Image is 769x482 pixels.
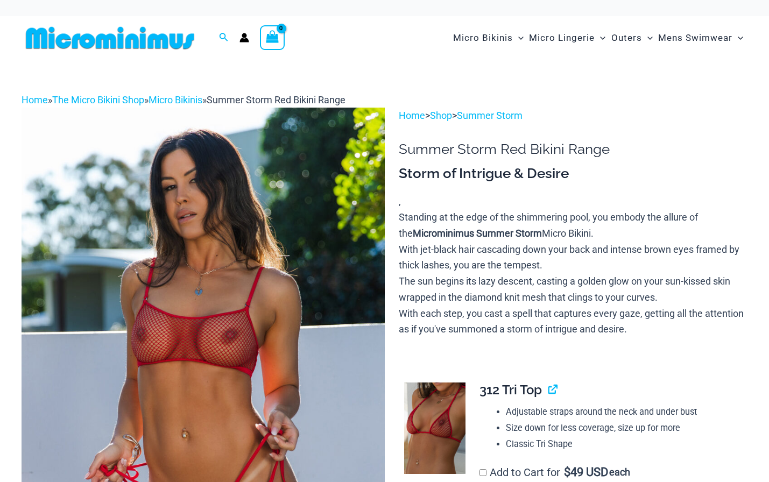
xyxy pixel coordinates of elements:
[609,22,655,54] a: OutersMenu ToggleMenu Toggle
[450,22,526,54] a: Micro BikinisMenu ToggleMenu Toggle
[22,94,345,105] span: » » »
[149,94,202,105] a: Micro Bikinis
[457,110,523,121] a: Summer Storm
[506,420,739,436] li: Size down for less coverage, size up for more
[479,469,486,476] input: Add to Cart for$49 USD each
[479,382,542,398] span: 312 Tri Top
[430,110,452,121] a: Shop
[611,24,642,52] span: Outers
[399,209,747,337] p: Standing at the edge of the shimmering pool, you embody the allure of the Micro Bikini. With jet-...
[453,24,513,52] span: Micro Bikinis
[404,382,465,474] img: Summer Storm Red 312 Tri Top
[399,165,747,337] div: ,
[506,404,739,420] li: Adjustable straps around the neck and under bust
[52,94,144,105] a: The Micro Bikini Shop
[260,25,285,50] a: View Shopping Cart, empty
[22,26,199,50] img: MM SHOP LOGO FLAT
[399,110,425,121] a: Home
[413,228,542,239] b: Microminimus Summer Storm
[399,165,747,183] h3: Storm of Intrigue & Desire
[529,24,595,52] span: Micro Lingerie
[513,24,524,52] span: Menu Toggle
[526,22,608,54] a: Micro LingerieMenu ToggleMenu Toggle
[595,24,605,52] span: Menu Toggle
[506,436,739,452] li: Classic Tri Shape
[239,33,249,42] a: Account icon link
[609,467,630,478] span: each
[399,141,747,158] h1: Summer Storm Red Bikini Range
[658,24,732,52] span: Mens Swimwear
[655,22,746,54] a: Mens SwimwearMenu ToggleMenu Toggle
[732,24,743,52] span: Menu Toggle
[399,108,747,124] p: > >
[207,94,345,105] span: Summer Storm Red Bikini Range
[564,465,570,479] span: $
[479,466,630,479] label: Add to Cart for
[219,31,229,45] a: Search icon link
[449,20,747,56] nav: Site Navigation
[642,24,653,52] span: Menu Toggle
[564,467,608,478] span: 49 USD
[22,94,48,105] a: Home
